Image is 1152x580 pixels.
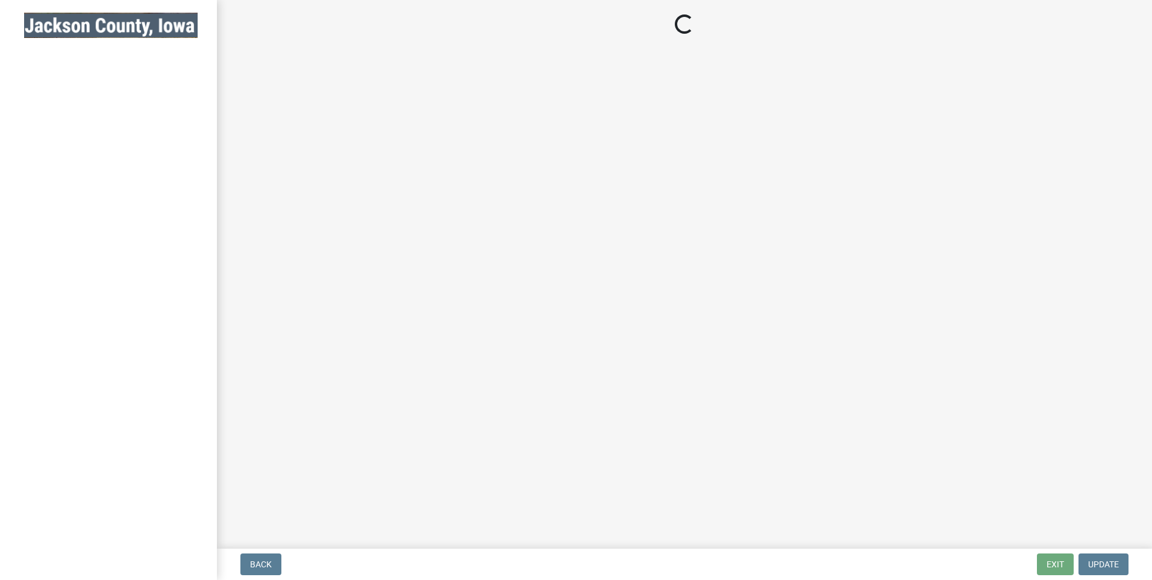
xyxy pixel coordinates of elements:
span: Back [250,560,272,569]
button: Exit [1037,553,1074,575]
button: Back [240,553,281,575]
img: Jackson County, Iowa [24,13,198,38]
span: Update [1088,560,1119,569]
button: Update [1078,553,1129,575]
